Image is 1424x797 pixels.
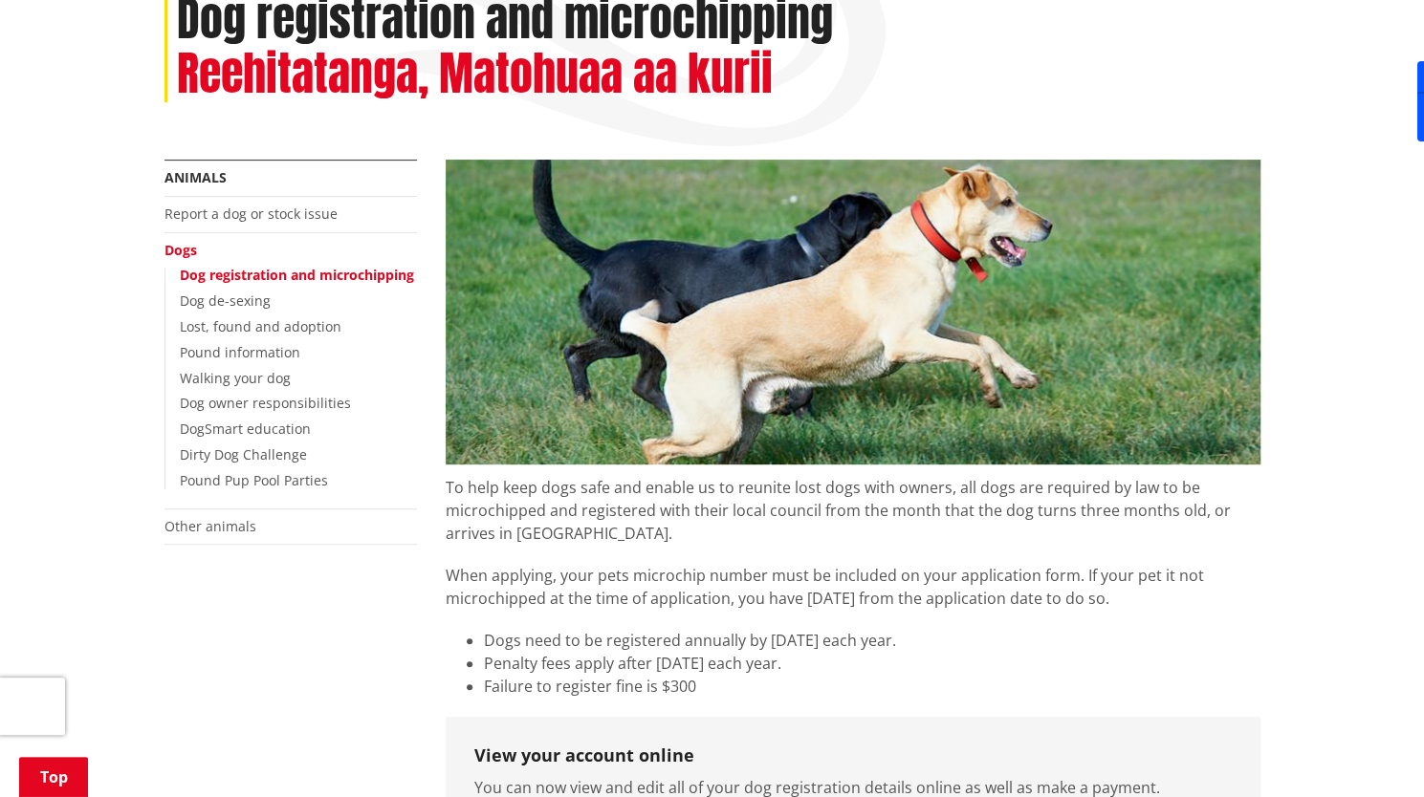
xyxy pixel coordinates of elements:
a: Walking your dog [180,369,291,387]
h2: Reehitatanga, Matohuaa aa kurii [177,47,773,102]
a: Dog registration and microchipping [180,266,414,284]
a: Pound Pup Pool Parties [180,471,328,489]
img: Register your dog [446,160,1260,464]
a: Dirty Dog Challenge [180,445,307,463]
a: Dogs [164,241,197,259]
a: DogSmart education [180,420,311,438]
li: Penalty fees apply after [DATE] each year. [484,652,1260,675]
p: To help keep dogs safe and enable us to reunite lost dogs with owners, all dogs are required by l... [446,464,1260,545]
iframe: Messenger Launcher [1336,717,1405,786]
a: Pound information [180,343,300,361]
h3: View your account online [474,745,1232,766]
a: Top [19,757,88,797]
p: When applying, your pets microchip number must be included on your application form. If your pet ... [446,564,1260,610]
li: Dogs need to be registered annually by [DATE] each year. [484,629,1260,652]
li: Failure to register fine is $300 [484,675,1260,698]
a: Report a dog or stock issue [164,205,338,223]
a: Dog de-sexing [180,291,271,310]
a: Other animals [164,517,256,535]
a: Lost, found and adoption [180,317,341,335]
a: Animals [164,168,227,186]
a: Dog owner responsibilities [180,394,351,412]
